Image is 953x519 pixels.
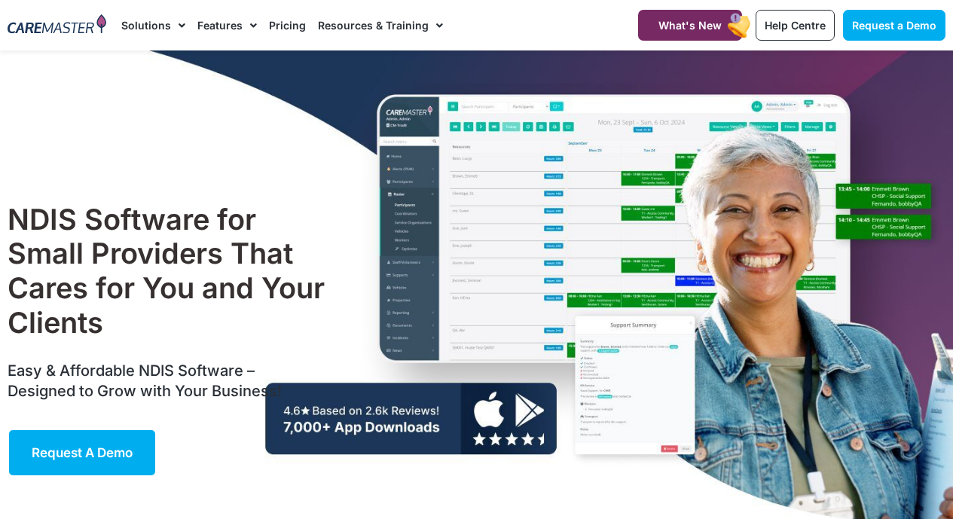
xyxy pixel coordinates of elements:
[658,19,722,32] span: What's New
[756,10,835,41] a: Help Centre
[852,19,936,32] span: Request a Demo
[843,10,945,41] a: Request a Demo
[765,19,826,32] span: Help Centre
[8,362,282,400] span: Easy & Affordable NDIS Software – Designed to Grow with Your Business!
[638,10,742,41] a: What's New
[8,203,326,340] h1: NDIS Software for Small Providers That Cares for You and Your Clients
[8,14,106,36] img: CareMaster Logo
[32,445,133,460] span: Request a Demo
[8,429,157,477] a: Request a Demo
